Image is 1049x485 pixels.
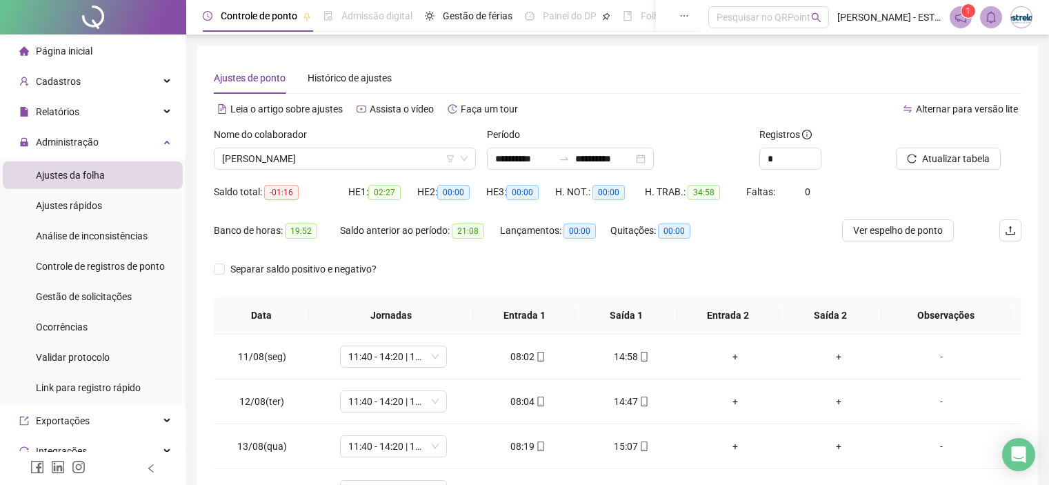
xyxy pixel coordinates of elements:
[225,261,382,277] span: Separar saldo positivo e negativo?
[486,184,555,200] div: HE 3:
[19,107,29,117] span: file
[798,394,879,409] div: +
[214,184,348,200] div: Saldo total:
[239,396,284,407] span: 12/08(ter)
[896,148,1001,170] button: Atualizar tabela
[36,170,105,181] span: Ajustes da folha
[72,460,86,474] span: instagram
[638,397,649,406] span: mobile
[203,11,212,21] span: clock-circle
[559,153,570,164] span: swap-right
[473,297,575,335] th: Entrada 1
[638,352,649,362] span: mobile
[19,416,29,426] span: export
[779,297,881,335] th: Saída 2
[452,224,484,239] span: 21:08
[214,127,316,142] label: Nome do colaborador
[303,12,311,21] span: pushpin
[966,6,970,16] span: 1
[591,394,672,409] div: 14:47
[487,127,529,142] label: Período
[19,446,29,456] span: sync
[264,185,299,200] span: -01:16
[348,391,439,412] span: 11:40 - 14:20 | 14:40 - 18:00
[1005,225,1016,236] span: upload
[695,349,776,364] div: +
[348,436,439,457] span: 11:40 - 14:20 | 14:40 - 18:00
[922,151,990,166] span: Atualizar tabela
[1002,438,1035,471] div: Open Intercom Messenger
[460,155,468,163] span: down
[370,103,434,115] span: Assista o vídeo
[591,349,672,364] div: 14:58
[36,46,92,57] span: Página inicial
[214,223,340,239] div: Banco de horas:
[214,72,286,83] span: Ajustes de ponto
[36,76,81,87] span: Cadastros
[901,349,982,364] div: -
[535,397,546,406] span: mobile
[907,154,917,164] span: reload
[348,346,439,367] span: 11:40 - 14:20 | 14:40 - 18:00
[446,155,454,163] span: filter
[798,439,879,454] div: +
[881,297,1011,335] th: Observações
[955,11,967,23] span: notification
[30,460,44,474] span: facebook
[1011,7,1032,28] img: 4435
[443,10,512,21] span: Gestão de férias
[36,415,90,426] span: Exportações
[563,224,596,239] span: 00:00
[488,349,569,364] div: 08:02
[146,464,156,473] span: left
[348,184,417,200] div: HE 1:
[985,11,997,23] span: bell
[36,230,148,241] span: Análise de inconsistências
[610,223,711,239] div: Quitações:
[842,219,954,241] button: Ver espelho de ponto
[221,10,297,21] span: Controle de ponto
[461,103,518,115] span: Faça um tour
[214,297,309,335] th: Data
[51,460,65,474] span: linkedin
[638,442,649,451] span: mobile
[592,185,625,200] span: 00:00
[341,10,412,21] span: Admissão digital
[695,439,776,454] div: +
[759,127,812,142] span: Registros
[903,104,912,114] span: swap
[677,297,779,335] th: Entrada 2
[368,185,401,200] span: 02:27
[488,394,569,409] div: 08:04
[36,200,102,211] span: Ajustes rápidos
[746,186,777,197] span: Faltas:
[19,46,29,56] span: home
[961,4,975,18] sup: 1
[36,261,165,272] span: Controle de registros de ponto
[437,185,470,200] span: 00:00
[36,291,132,302] span: Gestão de solicitações
[575,297,677,335] th: Saída 1
[230,103,343,115] span: Leia o artigo sobre ajustes
[892,308,1000,323] span: Observações
[217,104,227,114] span: file-text
[798,349,879,364] div: +
[688,185,720,200] span: 34:58
[559,153,570,164] span: to
[36,382,141,393] span: Link para registro rápido
[525,11,535,21] span: dashboard
[357,104,366,114] span: youtube
[36,106,79,117] span: Relatórios
[19,77,29,86] span: user-add
[238,351,286,362] span: 11/08(seg)
[645,184,746,200] div: H. TRAB.:
[837,10,941,25] span: [PERSON_NAME] - ESTRELAS INTERNET
[309,297,473,335] th: Jornadas
[36,321,88,333] span: Ocorrências
[36,352,110,363] span: Validar protocolo
[695,394,776,409] div: +
[285,224,317,239] span: 19:52
[488,439,569,454] div: 08:19
[901,394,982,409] div: -
[641,10,729,21] span: Folha de pagamento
